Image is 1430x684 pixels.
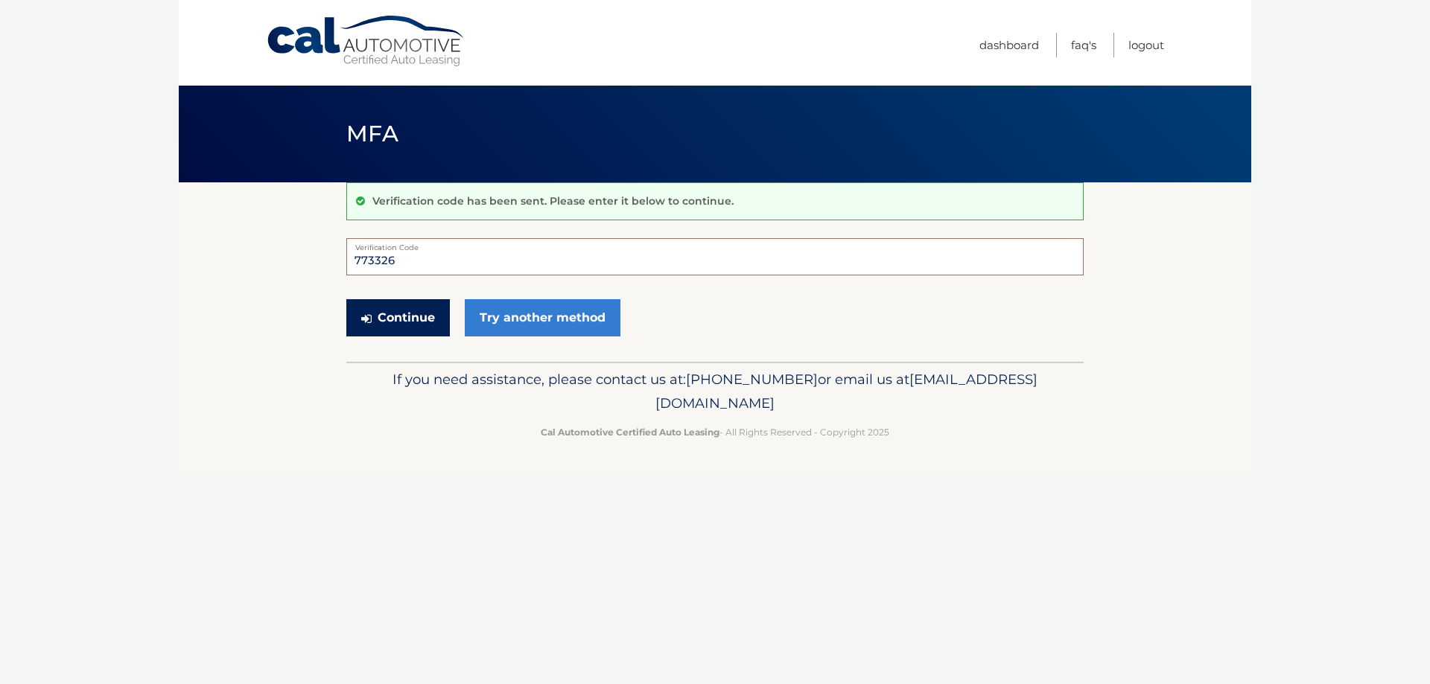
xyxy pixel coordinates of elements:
[372,194,734,208] p: Verification code has been sent. Please enter it below to continue.
[979,33,1039,57] a: Dashboard
[356,424,1074,440] p: - All Rights Reserved - Copyright 2025
[655,371,1037,412] span: [EMAIL_ADDRESS][DOMAIN_NAME]
[346,238,1084,250] label: Verification Code
[1071,33,1096,57] a: FAQ's
[465,299,620,336] a: Try another method
[266,15,467,68] a: Cal Automotive
[346,238,1084,275] input: Verification Code
[356,368,1074,415] p: If you need assistance, please contact us at: or email us at
[541,426,719,438] strong: Cal Automotive Certified Auto Leasing
[346,299,450,336] button: Continue
[1128,33,1164,57] a: Logout
[686,371,818,388] span: [PHONE_NUMBER]
[346,120,398,147] span: MFA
